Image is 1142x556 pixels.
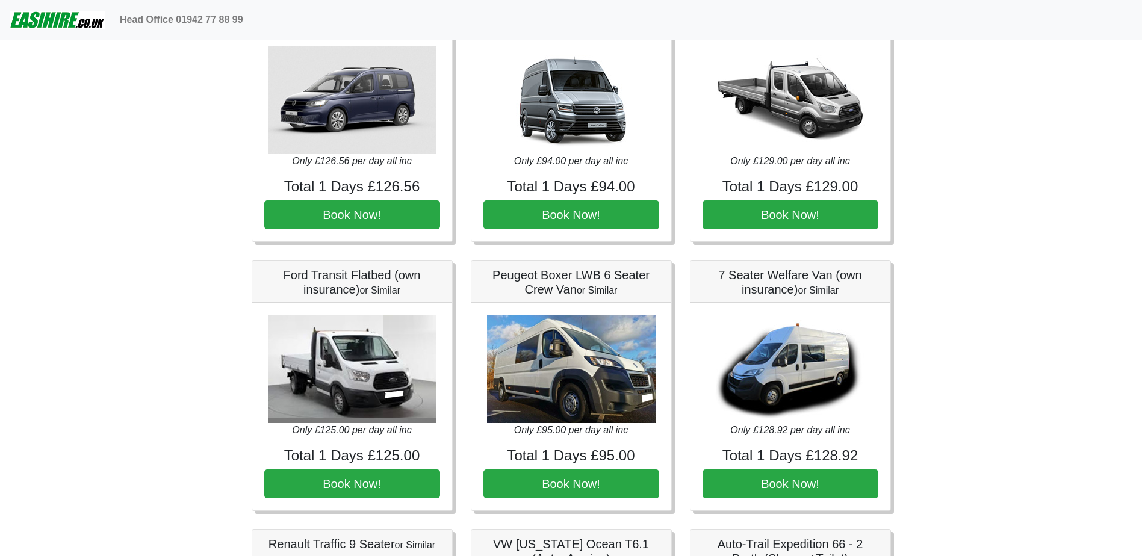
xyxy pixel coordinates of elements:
h5: Renault Traffic 9 Seater [264,537,440,551]
button: Book Now! [703,200,878,229]
a: Head Office 01942 77 88 99 [115,8,248,32]
h4: Total 1 Days £94.00 [483,178,659,196]
h4: Total 1 Days £125.00 [264,447,440,465]
small: or Similar [395,540,436,550]
img: easihire_logo_small.png [10,8,105,32]
i: Only £129.00 per day all inc [730,156,849,166]
i: Only £95.00 per day all inc [514,425,628,435]
small: or Similar [798,285,839,295]
h4: Total 1 Days £95.00 [483,447,659,465]
img: 7 Seater Welfare Van (own insurance) [706,315,875,423]
small: or Similar [359,285,400,295]
button: Book Now! [483,469,659,498]
h4: Total 1 Days £129.00 [703,178,878,196]
i: Only £128.92 per day all inc [730,425,849,435]
h4: Total 1 Days £128.92 [703,447,878,465]
h5: Peugeot Boxer LWB 6 Seater Crew Van [483,268,659,297]
button: Book Now! [483,200,659,229]
h5: 7 Seater Welfare Van (own insurance) [703,268,878,297]
img: Peugeot Boxer LWB 6 Seater Crew Van [487,315,656,423]
button: Book Now! [703,469,878,498]
i: Only £125.00 per day all inc [292,425,411,435]
i: Only £126.56 per day all inc [292,156,411,166]
i: Only £94.00 per day all inc [514,156,628,166]
button: Book Now! [264,469,440,498]
small: or Similar [577,285,618,295]
img: Volkswagen Single Cab Tipper (own insurance) [706,46,875,154]
button: Book Now! [264,200,440,229]
b: Head Office 01942 77 88 99 [120,14,243,25]
img: VW Crafter High Roof 4.4M [487,46,656,154]
img: VW Caddy California Maxi [268,46,436,154]
h5: Ford Transit Flatbed (own insurance) [264,268,440,297]
img: Ford Transit Flatbed (own insurance) [268,315,436,423]
h4: Total 1 Days £126.56 [264,178,440,196]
